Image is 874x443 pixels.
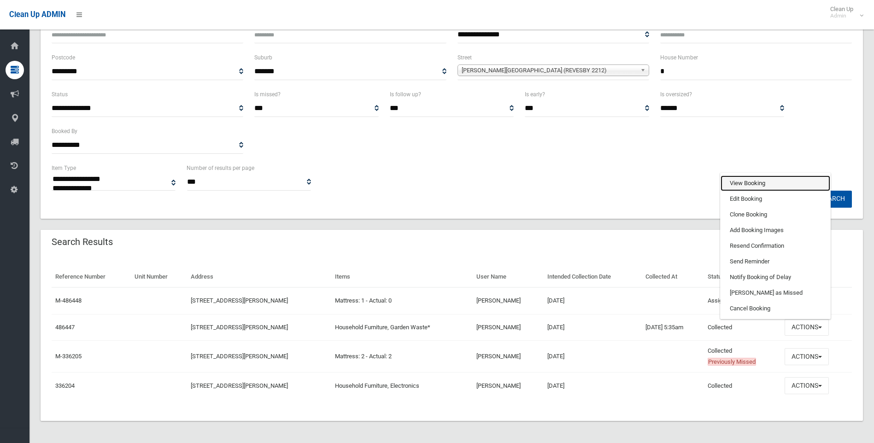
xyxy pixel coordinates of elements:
td: [DATE] 5:35am [642,314,704,341]
a: [PERSON_NAME] as Missed [721,285,830,301]
th: Intended Collection Date [544,267,641,287]
a: 336204 [55,382,75,389]
td: Household Furniture, Garden Waste* [331,314,473,341]
td: Mattress: 2 - Actual: 2 [331,341,473,373]
label: Status [52,89,68,99]
span: Previously Missed [708,358,756,366]
td: Mattress: 1 - Actual: 0 [331,287,473,314]
button: Actions [785,319,829,336]
a: Cancel Booking [721,301,830,316]
label: House Number [660,52,698,63]
th: Reference Number [52,267,131,287]
td: Household Furniture, Electronics [331,373,473,399]
th: Items [331,267,473,287]
a: Resend Confirmation [721,238,830,254]
span: Clean Up [826,6,862,19]
label: Number of results per page [187,163,254,173]
small: Admin [830,12,853,19]
td: [PERSON_NAME] [473,287,544,314]
span: [PERSON_NAME][GEOGRAPHIC_DATA] (REVESBY 2212) [462,65,637,76]
a: View Booking [721,175,830,191]
label: Is follow up? [390,89,421,99]
a: Clone Booking [721,207,830,222]
th: Status [704,267,781,287]
label: Postcode [52,52,75,63]
a: Send Reminder [721,254,830,269]
label: Is missed? [254,89,281,99]
td: Collected [704,314,781,341]
td: [PERSON_NAME] [473,341,544,373]
td: [DATE] [544,287,641,314]
td: Assigned to route [704,287,781,314]
button: Actions [785,377,829,394]
th: User Name [473,267,544,287]
header: Search Results [41,233,124,251]
th: Collected At [642,267,704,287]
span: Clean Up ADMIN [9,10,65,19]
label: Is early? [525,89,545,99]
a: [STREET_ADDRESS][PERSON_NAME] [191,324,288,331]
button: Search [814,191,852,208]
td: [PERSON_NAME] [473,314,544,341]
td: [DATE] [544,373,641,399]
a: Notify Booking of Delay [721,269,830,285]
a: M-486448 [55,297,82,304]
label: Suburb [254,52,272,63]
button: Actions [785,348,829,365]
a: [STREET_ADDRESS][PERSON_NAME] [191,297,288,304]
td: [DATE] [544,341,641,373]
td: Collected [704,373,781,399]
td: Collected [704,341,781,373]
label: Booked By [52,126,77,136]
a: M-336205 [55,353,82,360]
label: Street [458,52,472,63]
td: [PERSON_NAME] [473,373,544,399]
th: Unit Number [131,267,187,287]
a: 486447 [55,324,75,331]
label: Is oversized? [660,89,692,99]
a: [STREET_ADDRESS][PERSON_NAME] [191,382,288,389]
td: [DATE] [544,314,641,341]
a: [STREET_ADDRESS][PERSON_NAME] [191,353,288,360]
a: Edit Booking [721,191,830,207]
th: Address [187,267,331,287]
a: Add Booking Images [721,222,830,238]
label: Item Type [52,163,76,173]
